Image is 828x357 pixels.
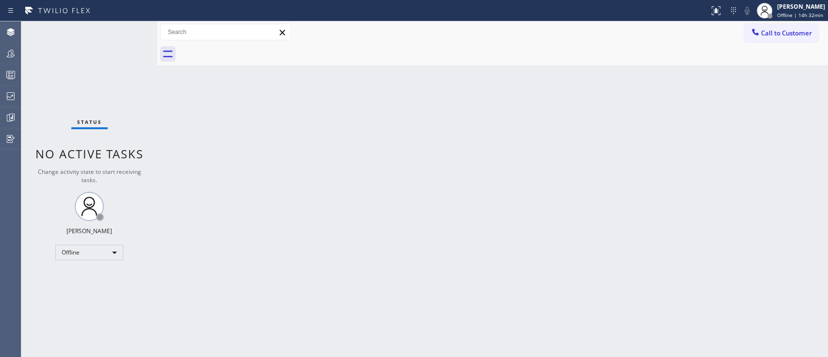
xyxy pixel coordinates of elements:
[35,146,144,162] span: No active tasks
[38,168,141,184] span: Change activity state to start receiving tasks.
[66,227,112,235] div: [PERSON_NAME]
[740,4,754,17] button: Mute
[77,119,102,125] span: Status
[761,29,812,37] span: Call to Customer
[55,245,123,260] div: Offline
[744,24,818,42] button: Call to Customer
[777,2,825,11] div: [PERSON_NAME]
[777,12,823,18] span: Offline | 14h 32min
[161,24,291,40] input: Search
